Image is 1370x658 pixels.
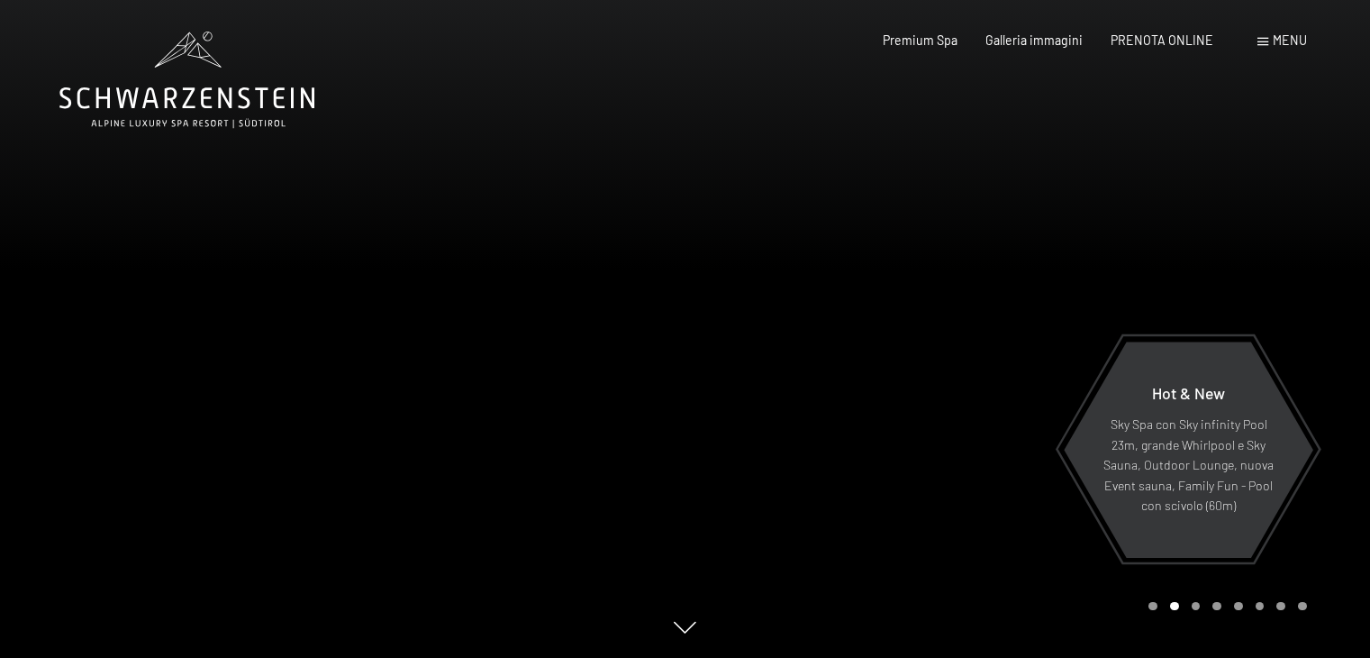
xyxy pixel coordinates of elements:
div: Carousel Page 6 [1256,602,1265,611]
div: Carousel Page 8 [1298,602,1307,611]
a: PRENOTA ONLINE [1111,32,1213,48]
a: Galleria immagini [985,32,1083,48]
div: Carousel Page 1 [1148,602,1157,611]
div: Carousel Pagination [1142,602,1306,611]
p: Sky Spa con Sky infinity Pool 23m, grande Whirlpool e Sky Sauna, Outdoor Lounge, nuova Event saun... [1102,415,1275,516]
div: Carousel Page 2 (Current Slide) [1170,602,1179,611]
span: Menu [1273,32,1307,48]
a: Premium Spa [883,32,957,48]
div: Carousel Page 4 [1212,602,1221,611]
div: Carousel Page 3 [1192,602,1201,611]
div: Carousel Page 5 [1234,602,1243,611]
div: Carousel Page 7 [1276,602,1285,611]
a: Hot & New Sky Spa con Sky infinity Pool 23m, grande Whirlpool e Sky Sauna, Outdoor Lounge, nuova ... [1063,341,1314,559]
span: Hot & New [1152,383,1225,403]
